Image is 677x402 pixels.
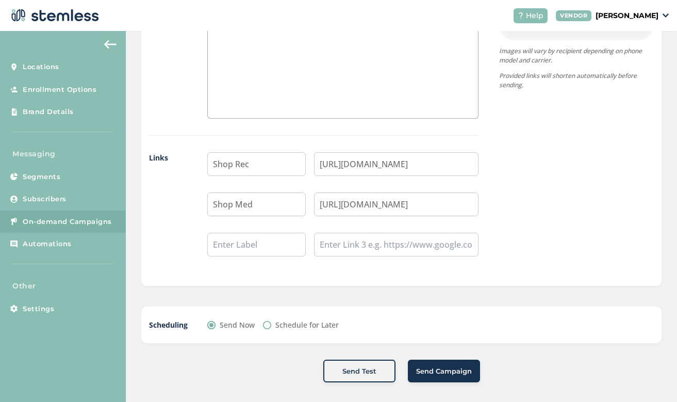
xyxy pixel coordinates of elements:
button: Send Test [323,360,395,382]
input: Enter Label [207,233,306,256]
span: Segments [23,172,60,182]
img: icon-arrow-back-accent-c549486e.svg [104,40,117,49]
span: Send Test [342,366,376,377]
label: Scheduling [149,319,187,330]
input: Enter Link 1 e.g. https://www.google.com [314,152,478,176]
span: Locations [23,62,59,72]
span: Settings [23,304,54,314]
input: Enter Link 3 e.g. https://www.google.com [314,233,478,256]
span: Subscribers [23,194,67,204]
span: On-demand Campaigns [23,217,112,227]
img: icon-help-white-03924b79.svg [518,12,524,19]
p: Provided links will shorten automatically before sending. [499,71,654,90]
span: Enrollment Options [23,85,96,95]
input: Enter Link 2 e.g. https://www.google.com [314,192,478,216]
span: Send Campaign [416,366,472,377]
img: logo-dark-0685b13c.svg [8,5,99,26]
img: icon_down-arrow-small-66adaf34.svg [663,13,669,18]
span: Help [526,10,543,21]
label: Schedule for Later [275,319,339,330]
span: Brand Details [23,107,74,117]
input: Enter Label [207,192,306,216]
div: VENDOR [556,10,591,21]
input: Enter Label [207,152,306,176]
p: [PERSON_NAME] [596,10,658,21]
button: Send Campaign [408,360,480,382]
label: Send Now [220,319,255,330]
span: Automations [23,239,72,249]
p: Images will vary by recipient depending on phone model and carrier. [499,46,654,65]
label: Links [149,152,187,273]
iframe: Chat Widget [625,352,677,402]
